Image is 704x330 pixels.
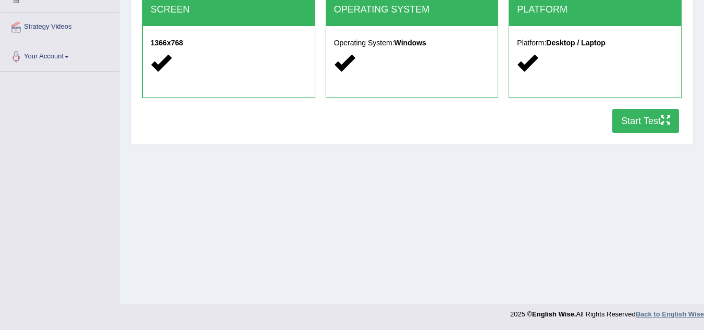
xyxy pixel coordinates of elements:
[636,310,704,318] a: Back to English Wise
[532,310,576,318] strong: English Wise.
[151,5,307,15] h2: SCREEN
[334,39,490,47] h5: Operating System:
[517,39,673,47] h5: Platform:
[546,39,606,47] strong: Desktop / Laptop
[612,109,679,133] button: Start Test
[517,5,673,15] h2: PLATFORM
[1,13,119,39] a: Strategy Videos
[334,5,490,15] h2: OPERATING SYSTEM
[510,304,704,319] div: 2025 © All Rights Reserved
[151,39,183,47] strong: 1366x768
[1,42,119,68] a: Your Account
[394,39,426,47] strong: Windows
